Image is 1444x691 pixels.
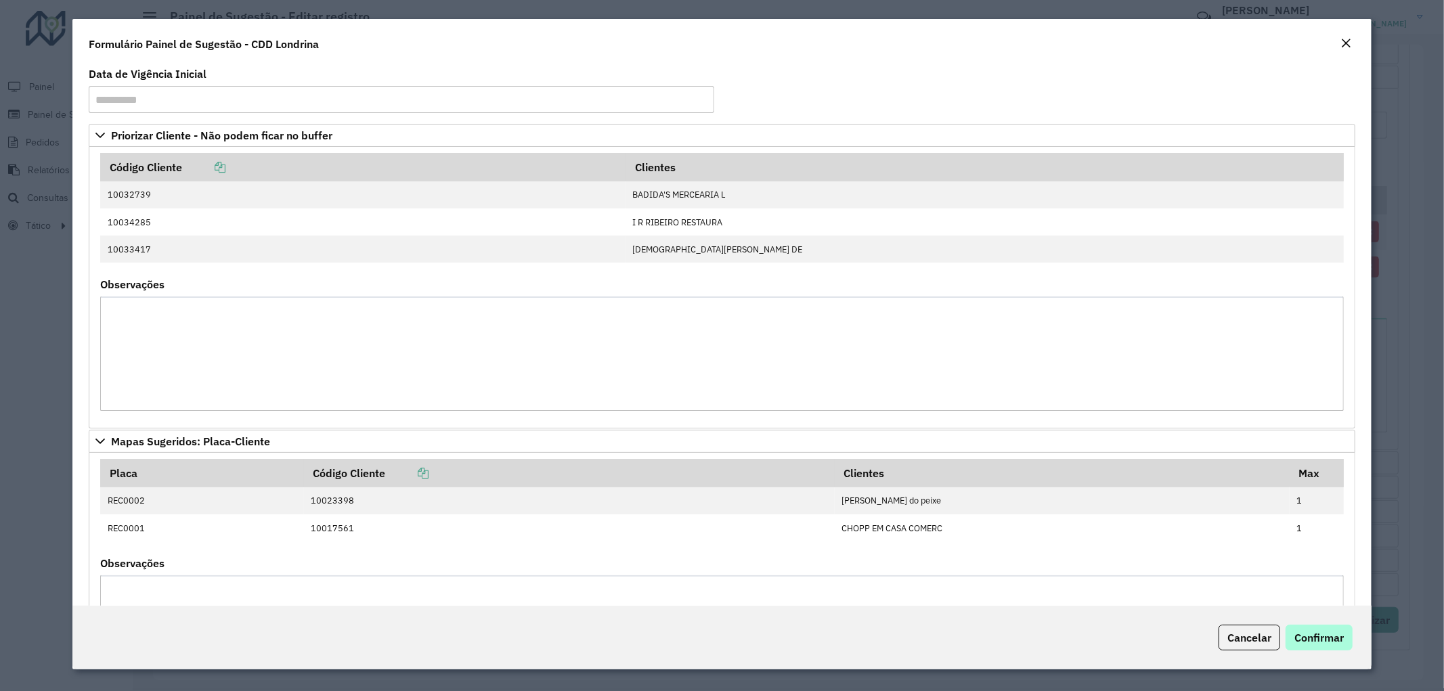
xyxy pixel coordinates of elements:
button: Cancelar [1219,625,1280,650]
a: Copiar [385,466,429,480]
span: Confirmar [1294,631,1344,644]
td: REC0001 [100,514,303,541]
span: Mapas Sugeridos: Placa-Cliente [111,436,270,447]
a: Copiar [182,160,225,174]
a: Priorizar Cliente - Não podem ficar no buffer [89,124,1356,147]
th: Código Cliente [304,459,835,487]
td: 10032739 [100,181,626,208]
label: Observações [100,276,165,292]
td: BADIDA'S MERCEARIA L [626,181,1344,208]
td: 10023398 [304,487,835,514]
span: Priorizar Cliente - Não podem ficar no buffer [111,130,332,141]
td: [PERSON_NAME] do peixe [835,487,1290,514]
th: Clientes [626,153,1344,181]
td: CHOPP EM CASA COMERC [835,514,1290,541]
h4: Formulário Painel de Sugestão - CDD Londrina [89,36,319,52]
th: Clientes [835,459,1290,487]
button: Close [1336,35,1355,53]
td: 10033417 [100,236,626,263]
td: REC0002 [100,487,303,514]
th: Max [1290,459,1344,487]
label: Data de Vigência Inicial [89,66,206,82]
td: I R RIBEIRO RESTAURA [626,208,1344,236]
th: Código Cliente [100,153,626,181]
span: Cancelar [1227,631,1271,644]
a: Mapas Sugeridos: Placa-Cliente [89,430,1356,453]
td: 1 [1290,514,1344,541]
td: 1 [1290,487,1344,514]
td: 10017561 [304,514,835,541]
label: Observações [100,555,165,571]
td: 10034285 [100,208,626,236]
td: [DEMOGRAPHIC_DATA][PERSON_NAME] DE [626,236,1344,263]
button: Confirmar [1286,625,1353,650]
th: Placa [100,459,303,487]
em: Fechar [1340,38,1351,49]
div: Priorizar Cliente - Não podem ficar no buffer [89,147,1356,428]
